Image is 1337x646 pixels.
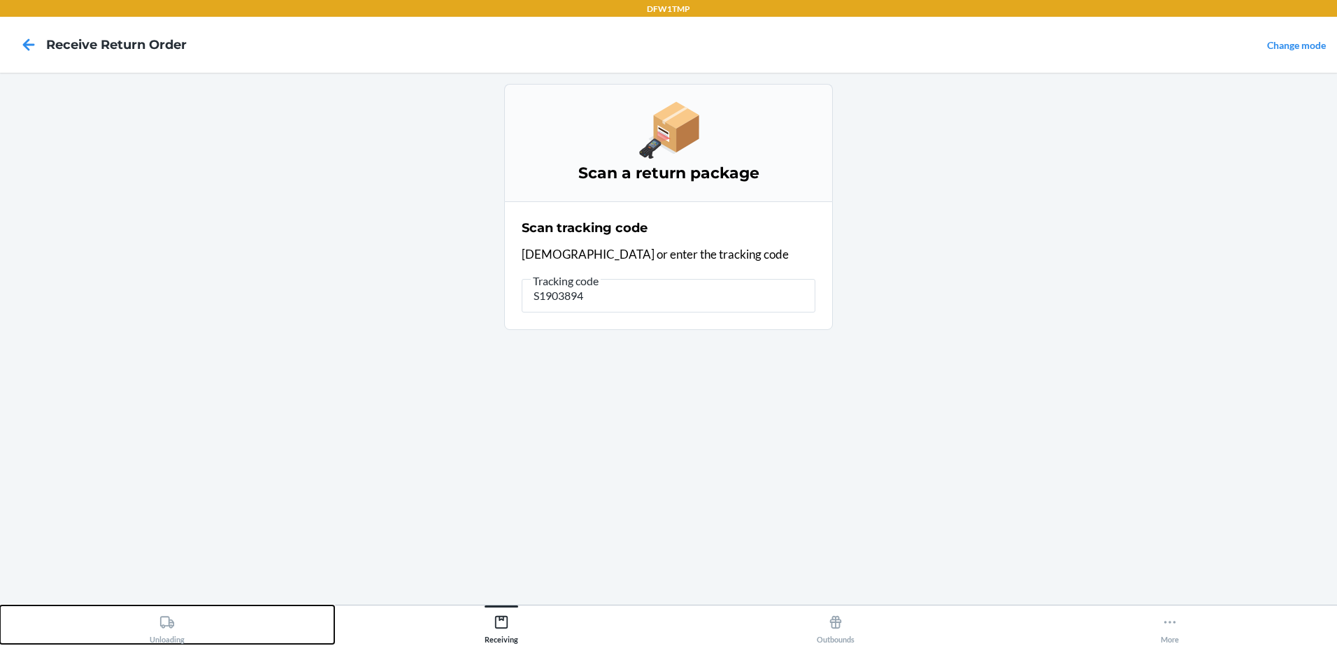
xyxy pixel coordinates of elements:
[522,279,815,313] input: Tracking code
[150,609,185,644] div: Unloading
[522,245,815,264] p: [DEMOGRAPHIC_DATA] or enter the tracking code
[1161,609,1179,644] div: More
[668,605,1003,644] button: Outbounds
[485,609,518,644] div: Receiving
[46,36,187,54] h4: Receive Return Order
[1003,605,1337,644] button: More
[531,274,601,288] span: Tracking code
[522,219,648,237] h2: Scan tracking code
[817,609,855,644] div: Outbounds
[1267,39,1326,51] a: Change mode
[522,162,815,185] h3: Scan a return package
[647,3,690,15] p: DFW1TMP
[334,605,668,644] button: Receiving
